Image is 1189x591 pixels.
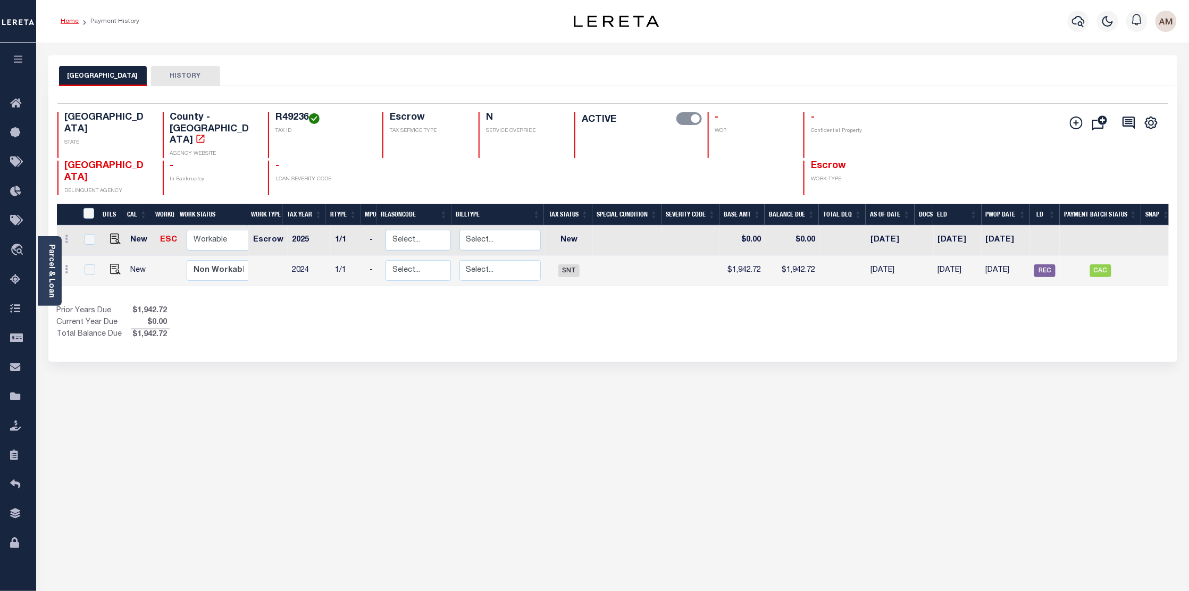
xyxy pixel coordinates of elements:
[765,226,819,256] td: $0.00
[170,176,255,184] p: In Bankruptcy
[275,127,370,135] p: TAX ID
[934,226,982,256] td: [DATE]
[720,256,765,286] td: $1,942.72
[77,204,99,226] th: &nbsp;
[57,317,131,329] td: Current Year Due
[1141,204,1174,226] th: SNAP: activate to sort column ascending
[65,187,150,195] p: DELINQUENT AGENCY
[866,204,915,226] th: As of Date: activate to sort column ascending
[662,204,719,226] th: Severity Code: activate to sort column ascending
[1060,204,1141,226] th: Payment Batch Status: activate to sort column ascending
[131,305,170,317] span: $1,942.72
[331,256,365,286] td: 1/1
[326,204,361,226] th: RType: activate to sort column ascending
[765,256,819,286] td: $1,942.72
[170,112,255,147] h4: County - [GEOGRAPHIC_DATA]
[283,204,326,226] th: Tax Year: activate to sort column ascending
[1090,267,1111,274] a: CAC
[65,112,150,135] h4: [GEOGRAPHIC_DATA]
[57,204,77,226] th: &nbsp;&nbsp;&nbsp;&nbsp;&nbsp;&nbsp;&nbsp;&nbsp;&nbsp;&nbsp;
[390,127,466,135] p: TAX SERVICE TYPE
[47,244,55,298] a: Parcel & Loan
[57,305,131,317] td: Prior Years Due
[288,226,331,256] td: 2025
[98,204,123,226] th: DTLS
[127,226,156,256] td: New
[486,127,562,135] p: SERVICE OVERRIDE
[811,176,896,184] p: WORK TYPE
[365,256,381,286] td: -
[151,204,175,226] th: WorkQ
[719,204,765,226] th: Base Amt: activate to sort column ascending
[331,226,365,256] td: 1/1
[915,204,933,226] th: Docs
[390,112,466,124] h4: Escrow
[982,256,1031,286] td: [DATE]
[933,204,982,226] th: ELD: activate to sort column ascending
[275,176,370,184] p: LOAN SEVERITY CODE
[123,204,151,226] th: CAL: activate to sort column ascending
[558,264,580,277] span: SNT
[151,66,220,86] button: HISTORY
[131,317,170,329] span: $0.00
[65,139,150,147] p: STATE
[982,204,1031,226] th: PWOP Date: activate to sort column ascending
[720,226,765,256] td: $0.00
[486,112,562,124] h4: N
[275,161,279,171] span: -
[160,236,177,244] a: ESC
[59,66,147,86] button: [GEOGRAPHIC_DATA]
[361,204,376,226] th: MPO
[175,204,248,226] th: Work Status
[982,226,1031,256] td: [DATE]
[365,226,381,256] td: -
[1030,204,1060,226] th: LD: activate to sort column ascending
[79,16,139,26] li: Payment History
[811,127,896,135] p: Confidential Property
[376,204,451,226] th: ReasonCode: activate to sort column ascending
[170,161,174,171] span: -
[275,112,370,124] h4: R49236
[715,127,791,135] p: WOP
[545,226,593,256] td: New
[65,161,144,182] span: [GEOGRAPHIC_DATA]
[1090,264,1111,277] span: CAC
[170,150,255,158] p: AGENCY WEBSITE
[765,204,819,226] th: Balance Due: activate to sort column ascending
[811,161,846,171] span: Escrow
[57,329,131,340] td: Total Balance Due
[10,244,27,257] i: travel_explore
[582,112,616,127] label: ACTIVE
[247,204,283,226] th: Work Type
[1034,264,1056,277] span: REC
[866,256,915,286] td: [DATE]
[249,226,288,256] td: Escrow
[819,204,866,226] th: Total DLQ: activate to sort column ascending
[715,113,719,122] span: -
[574,15,659,27] img: logo-dark.svg
[61,18,79,24] a: Home
[544,204,592,226] th: Tax Status: activate to sort column ascending
[811,113,815,122] span: -
[288,256,331,286] td: 2024
[1034,267,1056,274] a: REC
[451,204,545,226] th: BillType: activate to sort column ascending
[934,256,982,286] td: [DATE]
[592,204,662,226] th: Special Condition: activate to sort column ascending
[131,329,170,341] span: $1,942.72
[127,256,156,286] td: New
[866,226,915,256] td: [DATE]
